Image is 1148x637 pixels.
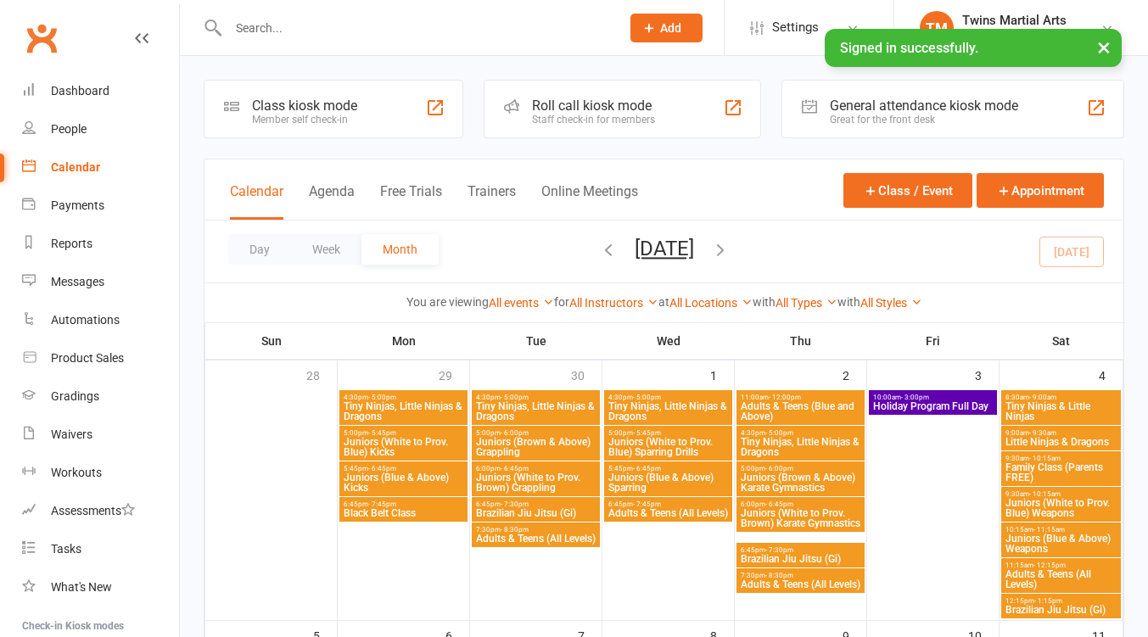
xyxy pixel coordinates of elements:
[975,360,999,388] div: 3
[633,465,661,472] span: - 6:45pm
[740,546,861,554] span: 6:45pm
[252,114,357,126] div: Member self check-in
[740,401,861,422] span: Adults & Teens (Blue and Above)
[51,237,92,250] div: Reports
[361,234,439,265] button: Month
[475,401,596,422] span: Tiny Ninjas, Little Ninjas & Dragons
[740,465,861,472] span: 5:00pm
[291,234,361,265] button: Week
[22,377,179,416] a: Gradings
[1005,534,1117,554] span: Juniors (Blue & Above) Weapons
[740,554,861,564] span: Brazilian Jiu Jitsu (Gi)
[630,14,703,42] button: Add
[368,429,396,437] span: - 5:45pm
[1005,429,1117,437] span: 9:00am
[608,508,729,518] span: Adults & Teens (All Levels)
[343,465,464,472] span: 5:45pm
[1005,597,1117,605] span: 12:15pm
[602,323,735,359] th: Wed
[51,580,112,594] div: What's New
[22,148,179,187] a: Calendar
[977,173,1104,208] button: Appointment
[368,465,396,472] span: - 6:45pm
[51,198,104,212] div: Payments
[740,508,861,528] span: Juniors (White to Prov. Brown) Karate Gymnastics
[475,429,596,437] span: 5:00pm
[51,275,104,288] div: Messages
[1089,29,1119,65] button: ×
[22,339,179,377] a: Product Sales
[1005,401,1117,422] span: Tiny Ninjas & Little Ninjas
[475,465,596,472] span: 6:00pm
[1000,323,1123,359] th: Sat
[633,394,661,401] span: - 5:00pm
[343,429,464,437] span: 5:00pm
[1029,455,1061,462] span: - 10:15am
[343,500,464,508] span: 6:45pm
[22,225,179,263] a: Reports
[769,394,801,401] span: - 12:00pm
[1033,562,1066,569] span: - 12:15pm
[22,492,179,530] a: Assessments
[765,500,793,508] span: - 6:45pm
[343,508,464,518] span: Black Belt Class
[51,504,135,517] div: Assessments
[1005,605,1117,615] span: Brazilian Jiu Jitsu (Gi)
[541,183,638,220] button: Online Meetings
[571,360,602,388] div: 30
[608,401,729,422] span: Tiny Ninjas, Little Ninjas & Dragons
[205,323,338,359] th: Sun
[1033,526,1065,534] span: - 11:15am
[740,572,861,579] span: 7:30pm
[901,394,929,401] span: - 3:00pm
[920,11,954,45] div: TM
[475,437,596,457] span: Juniors (Brown & Above) Grappling
[1005,498,1117,518] span: Juniors (White to Prov. Blue) Weapons
[872,401,994,411] span: Holiday Program Full Day
[51,160,100,174] div: Calendar
[22,110,179,148] a: People
[406,295,489,309] strong: You are viewing
[735,323,867,359] th: Thu
[753,295,776,309] strong: with
[309,183,355,220] button: Agenda
[252,98,357,114] div: Class kiosk mode
[1005,526,1117,534] span: 10:15am
[22,416,179,454] a: Waivers
[872,394,994,401] span: 10:00am
[343,437,464,457] span: Juniors (White to Prov. Blue) Kicks
[439,360,469,388] div: 29
[475,500,596,508] span: 6:45pm
[475,526,596,534] span: 7:30pm
[22,454,179,492] a: Workouts
[608,500,729,508] span: 6:45pm
[608,465,729,472] span: 5:45pm
[475,472,596,493] span: Juniors (White to Prov. Brown) Grappling
[51,466,102,479] div: Workouts
[765,465,793,472] span: - 6:00pm
[633,429,661,437] span: - 5:45pm
[660,21,681,35] span: Add
[1005,490,1117,498] span: 9:30am
[501,394,529,401] span: - 5:00pm
[306,360,337,388] div: 28
[1005,394,1117,401] span: 8:30am
[22,301,179,339] a: Automations
[843,360,866,388] div: 2
[740,579,861,590] span: Adults & Teens (All Levels)
[776,296,837,310] a: All Types
[22,263,179,301] a: Messages
[860,296,922,310] a: All Styles
[765,429,793,437] span: - 5:00pm
[343,394,464,401] span: 4:30pm
[740,437,861,457] span: Tiny Ninjas, Little Ninjas & Dragons
[22,72,179,110] a: Dashboard
[22,530,179,568] a: Tasks
[475,534,596,544] span: Adults & Teens (All Levels)
[1099,360,1123,388] div: 4
[338,323,470,359] th: Mon
[343,401,464,422] span: Tiny Ninjas, Little Ninjas & Dragons
[1034,597,1062,605] span: - 1:15pm
[468,183,516,220] button: Trainers
[22,187,179,225] a: Payments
